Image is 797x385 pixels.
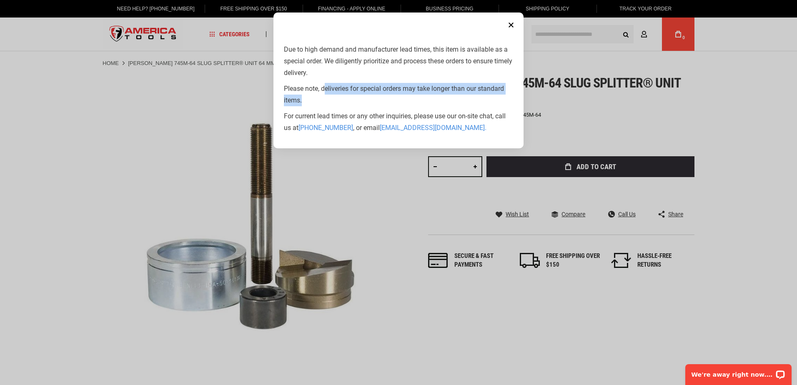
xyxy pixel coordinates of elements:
p: For current lead times or any other inquiries, please use our on-site chat, call us at , or email [284,110,513,134]
p: Due to high demand and manufacturer lead times, this item is available as a special order. We dil... [284,44,513,79]
iframe: LiveChat chat widget [680,359,797,385]
p: Please note, deliveries for special orders may take longer than our standard items. [284,83,513,106]
a: [EMAIL_ADDRESS][DOMAIN_NAME]. [380,124,486,132]
a: [PHONE_NUMBER] [298,124,353,132]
